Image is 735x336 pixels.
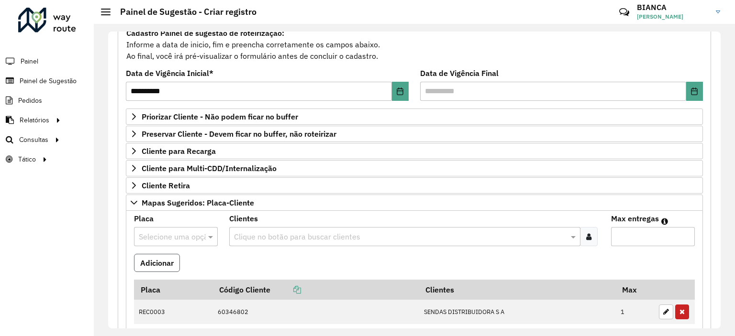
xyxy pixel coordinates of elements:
strong: Cadastro Painel de sugestão de roteirização: [126,28,284,38]
span: Relatórios [20,115,49,125]
td: SENDAS DISTRIBUIDORA S A [419,300,616,325]
label: Placa [134,213,154,224]
a: Copiar [270,285,301,294]
a: Mapas Sugeridos: Placa-Cliente [126,195,703,211]
label: Clientes [229,213,258,224]
button: Choose Date [392,82,409,101]
a: Cliente para Multi-CDD/Internalização [126,160,703,176]
th: Clientes [419,280,616,300]
td: 60346802 [212,300,419,325]
h3: BIANCA [637,3,709,12]
a: Cliente Retira [126,177,703,194]
span: Pedidos [18,96,42,106]
span: Consultas [19,135,48,145]
a: Preservar Cliente - Devem ficar no buffer, não roteirizar [126,126,703,142]
button: Choose Date [686,82,703,101]
th: Max [616,280,654,300]
a: Cliente para Recarga [126,143,703,159]
h2: Painel de Sugestão - Criar registro [111,7,256,17]
div: Informe a data de inicio, fim e preencha corretamente os campos abaixo. Ao final, você irá pré-vi... [126,27,703,62]
span: Cliente Retira [142,182,190,189]
button: Adicionar [134,254,180,272]
label: Max entregas [611,213,659,224]
td: REC0003 [134,300,212,325]
span: Preservar Cliente - Devem ficar no buffer, não roteirizar [142,130,336,138]
span: [PERSON_NAME] [637,12,709,21]
th: Placa [134,280,212,300]
span: Mapas Sugeridos: Placa-Cliente [142,199,254,206]
span: Cliente para Multi-CDD/Internalização [142,164,277,172]
label: Data de Vigência Final [420,67,499,79]
label: Data de Vigência Inicial [126,67,213,79]
a: Priorizar Cliente - Não podem ficar no buffer [126,108,703,125]
em: Máximo de clientes que serão colocados na mesma rota com os clientes informados [661,217,668,225]
td: 1 [616,300,654,325]
span: Tático [18,154,36,164]
span: Cliente para Recarga [142,147,216,155]
span: Painel de Sugestão [20,76,77,86]
th: Código Cliente [212,280,419,300]
a: Contato Rápido [614,2,635,22]
span: Priorizar Cliente - Não podem ficar no buffer [142,113,298,120]
span: Painel [21,56,38,66]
